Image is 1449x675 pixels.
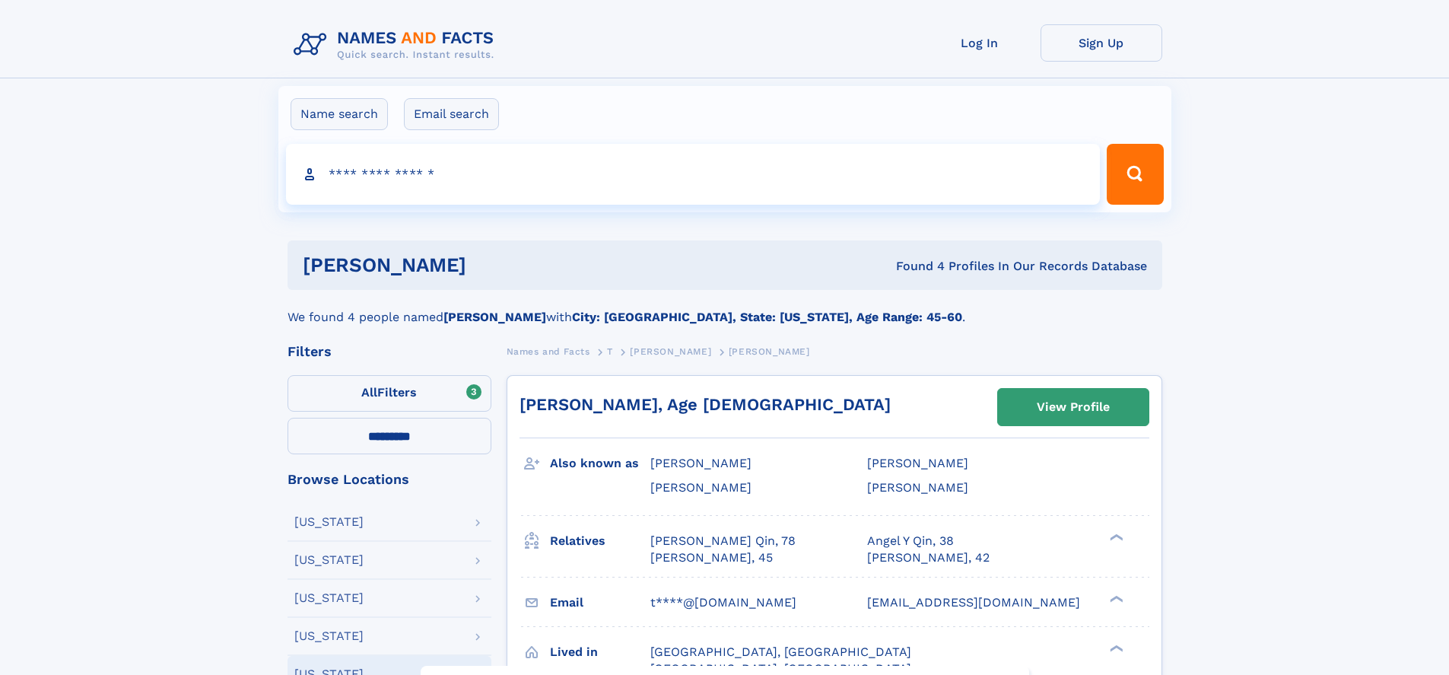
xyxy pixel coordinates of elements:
[867,533,954,549] a: Angel Y Qin, 38
[1106,594,1124,603] div: ❯
[1041,24,1162,62] a: Sign Up
[288,375,491,412] label: Filters
[650,456,752,470] span: [PERSON_NAME]
[550,528,650,554] h3: Relatives
[867,480,968,495] span: [PERSON_NAME]
[867,456,968,470] span: [PERSON_NAME]
[443,310,546,324] b: [PERSON_NAME]
[681,258,1147,275] div: Found 4 Profiles In Our Records Database
[650,533,796,549] a: [PERSON_NAME] Qin, 78
[867,549,990,566] a: [PERSON_NAME], 42
[294,554,364,566] div: [US_STATE]
[572,310,962,324] b: City: [GEOGRAPHIC_DATA], State: [US_STATE], Age Range: 45-60
[919,24,1041,62] a: Log In
[288,473,491,486] div: Browse Locations
[630,346,711,357] span: [PERSON_NAME]
[650,645,911,659] span: [GEOGRAPHIC_DATA], [GEOGRAPHIC_DATA]
[998,389,1149,425] a: View Profile
[650,480,752,495] span: [PERSON_NAME]
[286,144,1101,205] input: search input
[404,98,499,130] label: Email search
[1107,144,1163,205] button: Search Button
[630,342,711,361] a: [PERSON_NAME]
[294,630,364,642] div: [US_STATE]
[288,24,507,65] img: Logo Names and Facts
[607,346,613,357] span: T
[1106,643,1124,653] div: ❯
[520,395,891,414] a: [PERSON_NAME], Age [DEMOGRAPHIC_DATA]
[294,592,364,604] div: [US_STATE]
[550,639,650,665] h3: Lived in
[1106,532,1124,542] div: ❯
[303,256,682,275] h1: [PERSON_NAME]
[729,346,810,357] span: [PERSON_NAME]
[867,595,1080,610] span: [EMAIL_ADDRESS][DOMAIN_NAME]
[1037,390,1110,425] div: View Profile
[550,590,650,616] h3: Email
[607,342,613,361] a: T
[507,342,590,361] a: Names and Facts
[288,345,491,358] div: Filters
[550,451,650,476] h3: Also known as
[291,98,388,130] label: Name search
[650,549,773,566] a: [PERSON_NAME], 45
[361,385,377,400] span: All
[294,516,364,528] div: [US_STATE]
[288,290,1162,326] div: We found 4 people named with .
